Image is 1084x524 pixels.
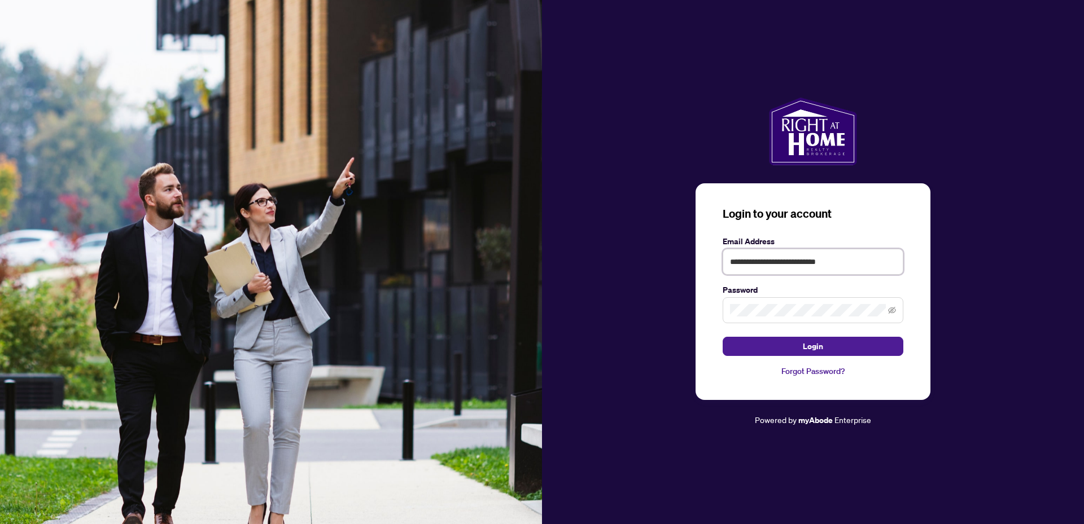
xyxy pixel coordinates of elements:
[723,365,903,377] a: Forgot Password?
[755,415,797,425] span: Powered by
[888,306,896,314] span: eye-invisible
[723,284,903,296] label: Password
[798,414,833,426] a: myAbode
[723,337,903,356] button: Login
[803,337,823,355] span: Login
[769,98,856,165] img: ma-logo
[834,415,871,425] span: Enterprise
[723,206,903,222] h3: Login to your account
[723,235,903,248] label: Email Address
